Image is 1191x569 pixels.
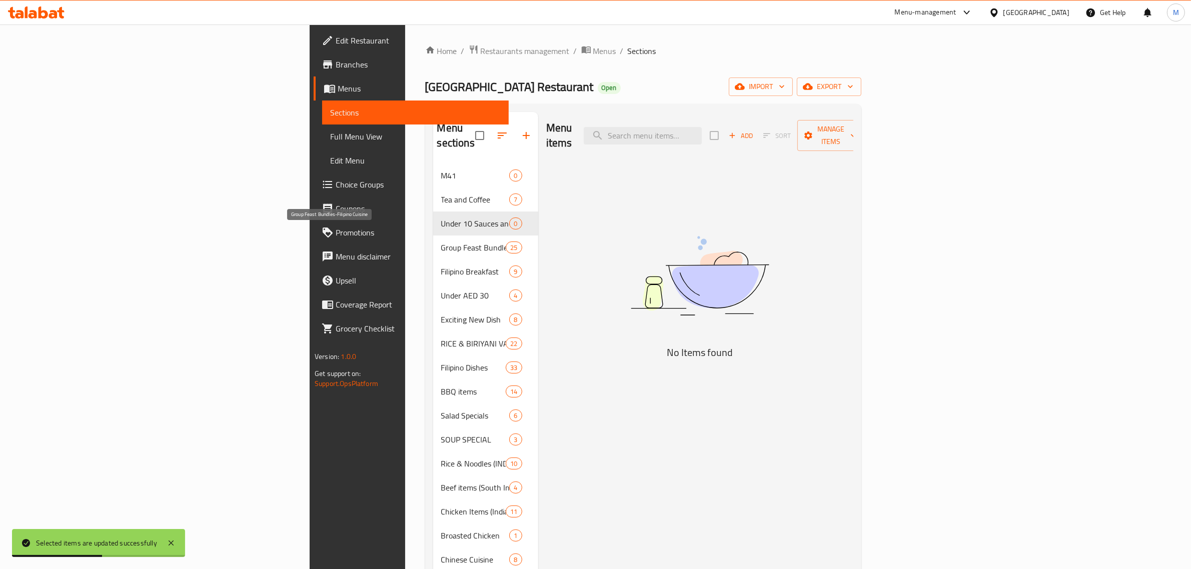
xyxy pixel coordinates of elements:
[433,379,538,403] div: BBQ items14
[433,523,538,547] div: Broasted Chicken1
[598,83,621,92] span: Open
[509,265,522,277] div: items
[895,6,956,18] div: Menu-management
[433,403,538,427] div: Salad Specials6
[336,202,501,214] span: Coupons
[509,289,522,301] div: items
[506,385,522,397] div: items
[575,209,825,342] img: dish.svg
[336,226,501,238] span: Promotions
[574,45,577,57] li: /
[509,529,522,541] div: items
[441,169,510,181] span: M41
[314,52,509,76] a: Branches
[336,274,501,286] span: Upsell
[506,387,521,396] span: 14
[433,451,538,475] div: Rice & Noodles (INDO-CHINESE)10
[510,171,521,180] span: 0
[805,80,853,93] span: export
[510,483,521,492] span: 4
[506,505,522,517] div: items
[336,34,501,46] span: Edit Restaurant
[314,292,509,316] a: Coverage Report
[514,123,538,147] button: Add section
[338,82,501,94] span: Menus
[441,409,510,421] span: Salad Specials
[797,120,864,151] button: Manage items
[510,411,521,420] span: 6
[441,217,510,229] span: Under 10 Sauces and sides
[433,475,538,499] div: Beef items (South Indian)4
[725,128,757,143] span: Add item
[509,313,522,325] div: items
[441,481,510,493] div: Beef items (South Indian)
[510,219,521,228] span: 0
[506,459,521,468] span: 10
[441,361,506,373] div: Filipino Dishes
[441,241,506,253] span: Group Feast Bundles-Filipino Cuisine
[322,100,509,124] a: Sections
[336,58,501,70] span: Branches
[433,235,538,259] div: Group Feast Bundles-Filipino Cuisine25
[441,385,506,397] span: BBQ items
[510,195,521,204] span: 7
[314,316,509,340] a: Grocery Checklist
[598,82,621,94] div: Open
[322,148,509,172] a: Edit Menu
[433,307,538,331] div: Exciting New Dish8
[441,433,510,445] span: SOUP SPECIAL
[481,45,570,57] span: Restaurants management
[506,243,521,252] span: 25
[314,220,509,244] a: Promotions
[314,172,509,196] a: Choice Groups
[336,178,501,190] span: Choice Groups
[314,244,509,268] a: Menu disclaimer
[510,531,521,540] span: 1
[336,298,501,310] span: Coverage Report
[441,505,506,517] span: Chicken Items (Indian)
[506,339,521,348] span: 22
[509,409,522,421] div: items
[510,435,521,444] span: 3
[509,433,522,445] div: items
[441,529,510,541] span: Broasted Chicken
[441,457,506,469] span: Rice & Noodles (INDO-CHINESE)
[314,28,509,52] a: Edit Restaurant
[433,331,538,355] div: RICE & BIRIYANI VARIETIES22
[433,283,538,307] div: Under AED 304
[509,481,522,493] div: items
[441,553,510,565] div: Chinese Cuisine
[506,337,522,349] div: items
[330,154,501,166] span: Edit Menu
[441,313,510,325] span: Exciting New Dish
[433,187,538,211] div: Tea and Coffee7
[336,250,501,262] span: Menu disclaimer
[441,289,510,301] span: Under AED 30
[433,355,538,379] div: Filipino Dishes33
[341,350,356,363] span: 1.0.0
[315,377,378,390] a: Support.OpsPlatform
[314,196,509,220] a: Coupons
[469,125,490,146] span: Select all sections
[330,106,501,118] span: Sections
[433,163,538,187] div: M410
[805,123,856,148] span: Manage items
[725,128,757,143] button: Add
[36,537,157,548] div: Selected items are updated successfully
[433,427,538,451] div: SOUP SPECIAL3
[593,45,616,57] span: Menus
[510,555,521,564] span: 8
[433,259,538,283] div: Filipino Breakfast9
[315,350,339,363] span: Version:
[727,130,754,141] span: Add
[506,361,522,373] div: items
[509,217,522,229] div: items
[441,337,506,349] span: RICE & BIRIYANI VARIETIES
